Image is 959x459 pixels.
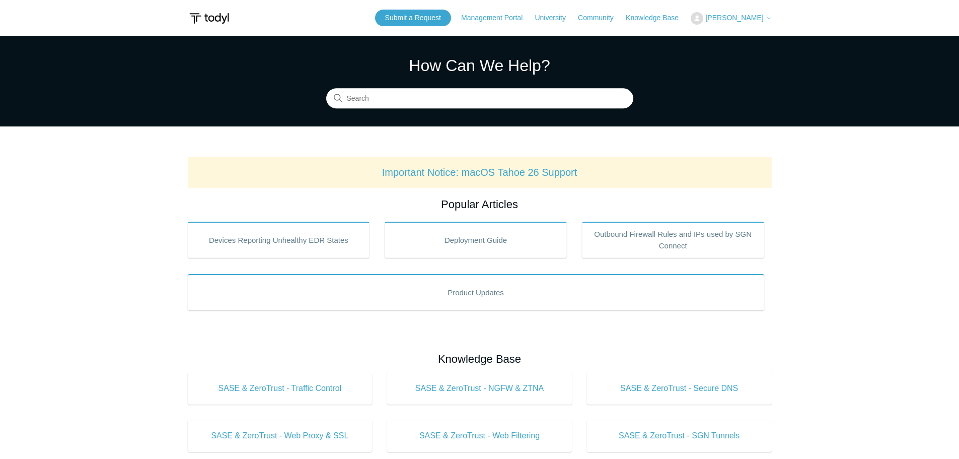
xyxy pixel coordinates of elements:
span: SASE & ZeroTrust - Secure DNS [602,382,757,395]
a: SASE & ZeroTrust - Secure DNS [587,372,772,405]
a: Submit a Request [375,10,451,26]
a: SASE & ZeroTrust - Traffic Control [188,372,373,405]
span: SASE & ZeroTrust - NGFW & ZTNA [402,382,557,395]
a: Product Updates [188,274,764,310]
a: Devices Reporting Unhealthy EDR States [188,222,370,258]
h2: Knowledge Base [188,351,772,367]
a: SASE & ZeroTrust - Web Filtering [387,420,572,452]
a: Deployment Guide [385,222,567,258]
span: SASE & ZeroTrust - SGN Tunnels [602,430,757,442]
span: SASE & ZeroTrust - Web Filtering [402,430,557,442]
a: SASE & ZeroTrust - NGFW & ZTNA [387,372,572,405]
img: Todyl Support Center Help Center home page [188,9,231,28]
a: Important Notice: macOS Tahoe 26 Support [382,167,577,178]
a: Community [578,13,624,23]
a: SASE & ZeroTrust - SGN Tunnels [587,420,772,452]
a: SASE & ZeroTrust - Web Proxy & SSL [188,420,373,452]
h2: Popular Articles [188,196,772,213]
span: [PERSON_NAME] [705,14,763,22]
span: SASE & ZeroTrust - Traffic Control [203,382,357,395]
a: Management Portal [461,13,533,23]
a: University [535,13,575,23]
a: Knowledge Base [626,13,689,23]
button: [PERSON_NAME] [691,12,771,25]
a: Outbound Firewall Rules and IPs used by SGN Connect [582,222,764,258]
span: SASE & ZeroTrust - Web Proxy & SSL [203,430,357,442]
h1: How Can We Help? [326,53,633,78]
input: Search [326,89,633,109]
